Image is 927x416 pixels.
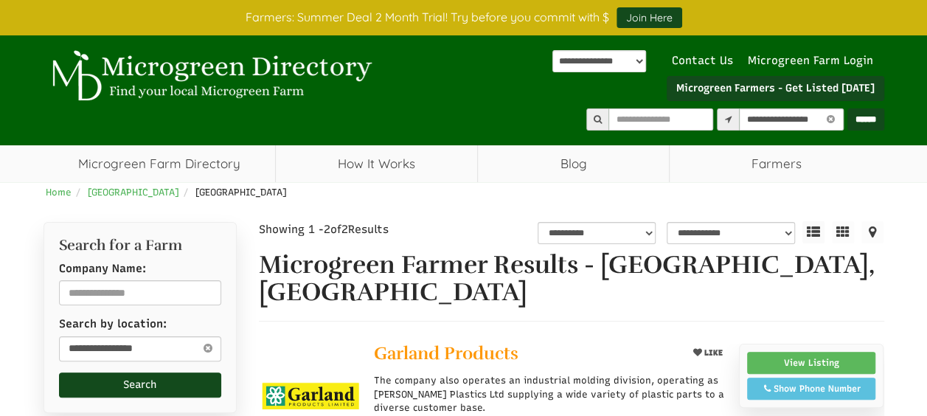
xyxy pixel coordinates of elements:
[552,50,646,72] select: Language Translate Widget
[552,50,646,72] div: Powered by
[374,342,518,364] span: Garland Products
[478,145,669,182] a: Blog
[688,344,728,362] button: LIKE
[59,372,222,398] button: Search
[617,7,682,28] a: Join Here
[195,187,287,198] span: [GEOGRAPHIC_DATA]
[748,54,881,67] a: Microgreen Farm Login
[702,348,723,358] span: LIKE
[670,145,884,182] span: Farmers
[664,54,740,67] a: Contact Us
[374,344,676,367] a: Garland Products
[341,223,348,236] span: 2
[44,145,276,182] a: Microgreen Farm Directory
[88,187,179,198] a: [GEOGRAPHIC_DATA]
[324,223,330,236] span: 2
[755,382,868,395] div: Show Phone Number
[538,222,656,244] select: overall_rating_filter-1
[276,145,477,182] a: How It Works
[32,7,895,28] div: Farmers: Summer Deal 2 Month Trial! Try before you commit with $
[747,352,876,374] a: View Listing
[59,261,146,277] label: Company Name:
[667,222,796,244] select: sortbox-1
[46,187,72,198] a: Home
[59,316,167,332] label: Search by location:
[374,374,727,415] p: The company also operates an industrial molding division, operating as [PERSON_NAME] Plastics Ltd...
[259,222,467,238] div: Showing 1 - of Results
[667,76,884,101] a: Microgreen Farmers - Get Listed [DATE]
[44,50,375,102] img: Microgreen Directory
[259,252,884,307] h1: Microgreen Farmer Results - [GEOGRAPHIC_DATA], [GEOGRAPHIC_DATA]
[59,238,222,254] h2: Search for a Farm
